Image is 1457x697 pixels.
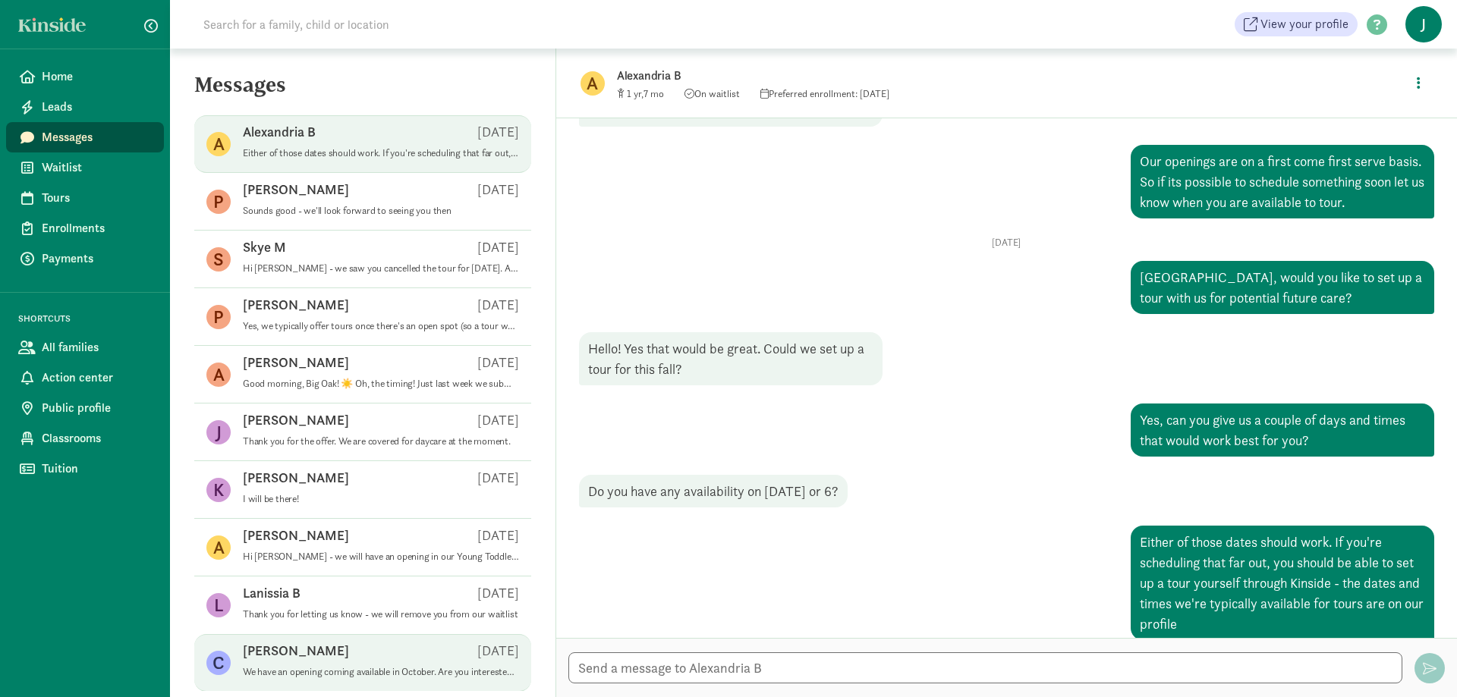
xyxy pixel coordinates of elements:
[6,183,164,213] a: Tours
[42,189,152,207] span: Tours
[684,87,740,100] span: On waitlist
[42,429,152,447] span: Classrooms
[206,305,231,329] figure: P
[206,190,231,214] figure: P
[1405,6,1442,42] span: J
[243,493,519,505] p: I will be there!
[42,128,152,146] span: Messages
[243,469,349,487] p: [PERSON_NAME]
[1131,261,1434,314] div: [GEOGRAPHIC_DATA], would you like to set up a tour with us for potential future care?
[42,159,152,177] span: Waitlist
[477,584,519,602] p: [DATE]
[206,247,231,272] figure: S
[6,393,164,423] a: Public profile
[6,61,164,92] a: Home
[243,238,286,256] p: Skye M
[243,551,519,563] p: Hi [PERSON_NAME] - we will have an opening in our Young Toddler room starting [DATE]. Are you sti...
[243,296,349,314] p: [PERSON_NAME]
[243,320,519,332] p: Yes, we typically offer tours once there's an open spot (so a tour would most likely happen somet...
[477,411,519,429] p: [DATE]
[6,332,164,363] a: All families
[1131,145,1434,218] div: Our openings are on a first come first serve basis. So if its possible to schedule something soon...
[243,435,519,447] p: Thank you for the offer. We are covered for daycare at the moment.
[243,378,519,390] p: Good morning, Big Oak! ☀️ Oh, the timing! Just last week we submitted our check to start at [GEOG...
[6,213,164,243] a: Enrollments
[581,71,605,96] figure: A
[6,122,164,152] a: Messages
[617,65,1095,86] p: Alexandria B
[206,593,231,617] figure: L
[42,460,152,478] span: Tuition
[6,454,164,484] a: Tuition
[477,469,519,487] p: [DATE]
[206,420,231,444] figure: J
[243,584,301,602] p: Lanissia B
[477,123,519,141] p: [DATE]
[42,219,152,237] span: Enrollments
[1131,403,1434,457] div: Yes, can you give us a couple of days and times that would work best for you?
[477,181,519,199] p: [DATE]
[579,332,883,385] div: Hello! Yes that would be great. Could we set up a tour for this fall?
[1260,15,1348,33] span: View your profile
[42,68,152,86] span: Home
[6,152,164,183] a: Waitlist
[760,87,889,100] span: Preferred enrollment: [DATE]
[42,98,152,116] span: Leads
[243,642,349,660] p: [PERSON_NAME]
[477,296,519,314] p: [DATE]
[1131,526,1434,640] div: Either of those dates should work. If you're scheduling that far out, you should be able to set u...
[477,526,519,545] p: [DATE]
[243,608,519,620] p: Thank you for letting us know - we will remove you from our waitlist
[243,411,349,429] p: [PERSON_NAME]
[42,369,152,387] span: Action center
[243,666,519,678] p: We have an opening coming available in October. Are you interested in a tour and talking about en...
[243,181,349,199] p: [PERSON_NAME]
[6,423,164,454] a: Classrooms
[579,475,848,507] div: Do you have any availability on [DATE] or 6?
[243,123,316,141] p: Alexandria B
[206,363,231,387] figure: A
[1235,12,1358,36] a: View your profile
[206,651,231,675] figure: C
[6,363,164,393] a: Action center
[243,205,519,217] p: Sounds good - we'll look forward to seeing you then
[206,478,231,502] figure: K
[6,243,164,274] a: Payments
[243,147,519,159] p: Either of those dates should work. If you're scheduling that far out, you should be able to set u...
[644,87,664,100] span: 7
[42,399,152,417] span: Public profile
[42,250,152,268] span: Payments
[42,338,152,356] span: All families
[243,353,349,372] p: [PERSON_NAME]
[243,526,349,545] p: [PERSON_NAME]
[206,132,231,156] figure: A
[627,87,644,100] span: 1
[6,92,164,122] a: Leads
[194,9,620,39] input: Search for a family, child or location
[1381,624,1457,697] iframe: Chat Widget
[477,642,519,660] p: [DATE]
[477,353,519,372] p: [DATE]
[243,262,519,275] p: Hi [PERSON_NAME] - we saw you cancelled the tour for [DATE]. Are you still interested in touring ...
[579,237,1434,249] p: [DATE]
[477,238,519,256] p: [DATE]
[170,73,555,109] h5: Messages
[206,535,231,560] figure: A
